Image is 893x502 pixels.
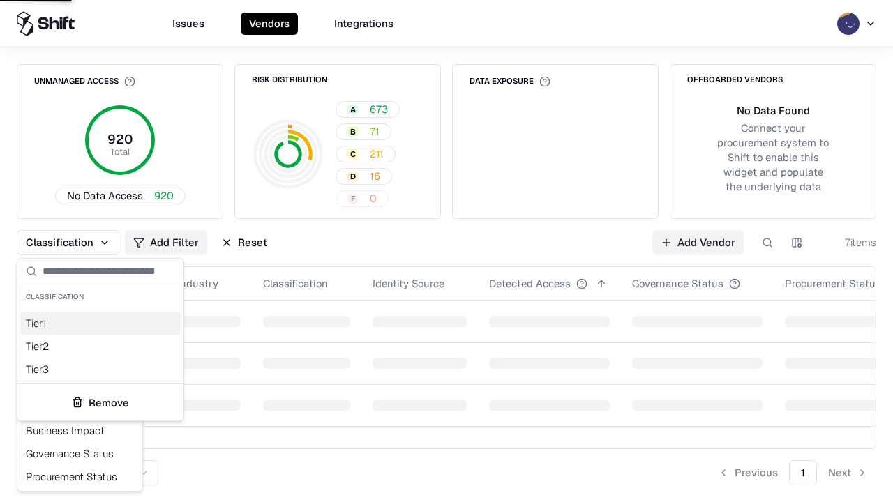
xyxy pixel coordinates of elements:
[20,358,181,381] div: Tier 3
[23,390,178,415] button: Remove
[20,419,140,442] div: Business Impact
[20,312,181,335] div: Tier 1
[20,335,181,358] div: Tier 2
[17,309,183,383] div: Suggestions
[20,442,140,465] div: Governance Status
[20,465,140,488] div: Procurement Status
[17,284,183,309] div: Classification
